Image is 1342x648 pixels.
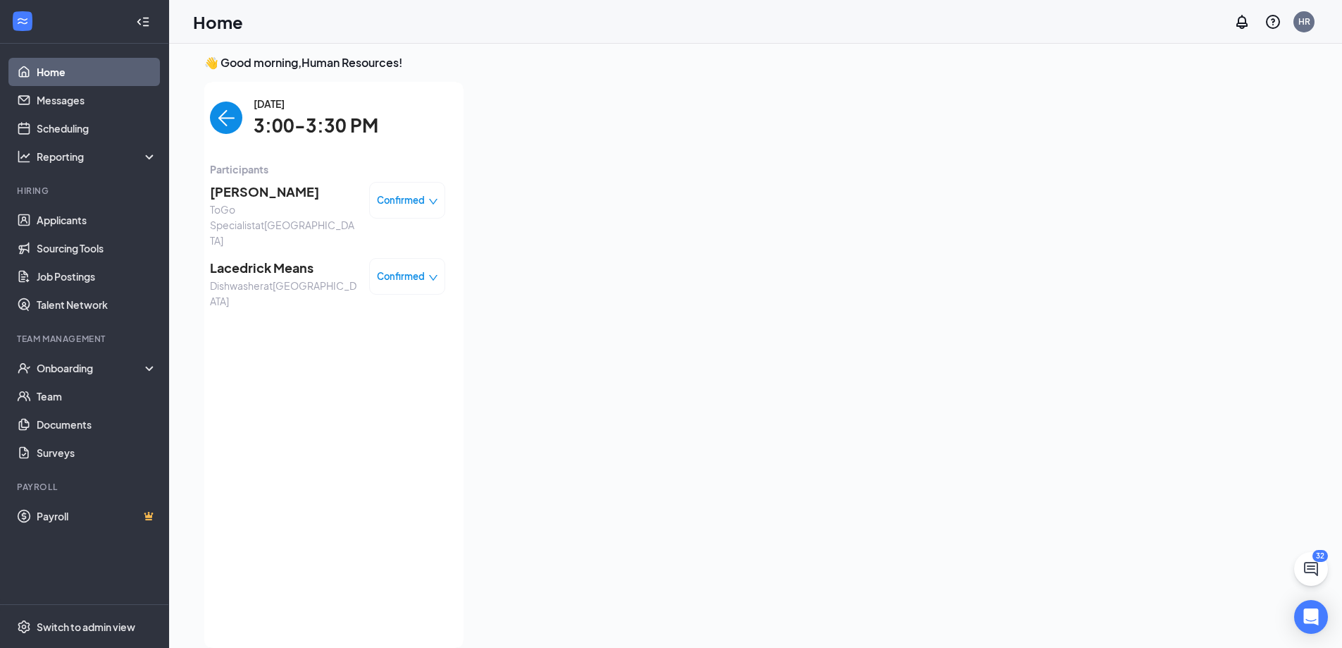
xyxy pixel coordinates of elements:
svg: Collapse [136,15,150,29]
svg: WorkstreamLogo [15,14,30,28]
span: [DATE] [254,96,378,111]
svg: Analysis [17,149,31,164]
div: Hiring [17,185,154,197]
button: back-button [210,102,242,134]
svg: ChatActive [1303,561,1319,577]
div: HR [1298,16,1310,27]
span: Participants [210,161,445,177]
span: down [428,197,438,207]
a: Applicants [37,206,157,234]
a: Documents [37,410,157,439]
svg: UserCheck [17,361,31,375]
h1: Home [193,10,243,34]
span: [PERSON_NAME] [210,182,358,202]
div: Onboarding [37,361,145,375]
span: ToGo Specialist at [GEOGRAPHIC_DATA] [210,202,358,248]
a: Talent Network [37,291,157,319]
a: Messages [37,86,157,114]
span: 3:00-3:30 PM [254,111,378,140]
span: Lacedrick Means [210,258,358,278]
button: ChatActive [1294,552,1328,586]
div: Reporting [37,149,158,164]
a: PayrollCrown [37,502,157,530]
a: Team [37,382,157,410]
a: Scheduling [37,114,157,142]
a: Job Postings [37,262,157,291]
span: Dishwasher at [GEOGRAPHIC_DATA] [210,278,358,309]
svg: Notifications [1234,13,1250,30]
div: Switch to admin view [37,620,135,634]
a: Surveys [37,439,157,467]
a: Home [37,58,157,86]
div: Team Management [17,333,154,345]
a: Sourcing Tools [37,234,157,262]
span: Confirmed [377,269,425,283]
span: down [428,273,438,283]
h3: 👋 Good morning, Human Resources ! [204,55,1264,71]
div: Open Intercom Messenger [1294,600,1328,634]
span: Confirmed [377,193,425,207]
div: Payroll [17,481,154,493]
svg: QuestionInfo [1265,13,1281,30]
div: 32 [1312,550,1328,562]
svg: Settings [17,620,31,634]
